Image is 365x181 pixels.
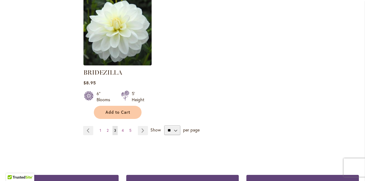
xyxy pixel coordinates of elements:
button: Add to Cart [94,106,142,119]
iframe: Launch Accessibility Center [5,159,22,176]
a: 2 [105,126,110,135]
a: 5 [128,126,133,135]
span: 2 [107,128,109,133]
span: 1 [100,128,101,133]
span: 4 [122,128,124,133]
span: $8.95 [83,80,96,86]
span: 5 [129,128,131,133]
a: 4 [120,126,125,135]
a: 1 [98,126,103,135]
div: 6" Blooms [97,90,114,103]
div: 5' Height [132,90,144,103]
span: Show [150,127,161,133]
span: 3 [114,128,116,133]
a: BRIDEZILLA [83,69,122,76]
span: Add to Cart [105,110,131,115]
span: per page [183,127,200,133]
a: BRIDEZILLA [83,61,152,67]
